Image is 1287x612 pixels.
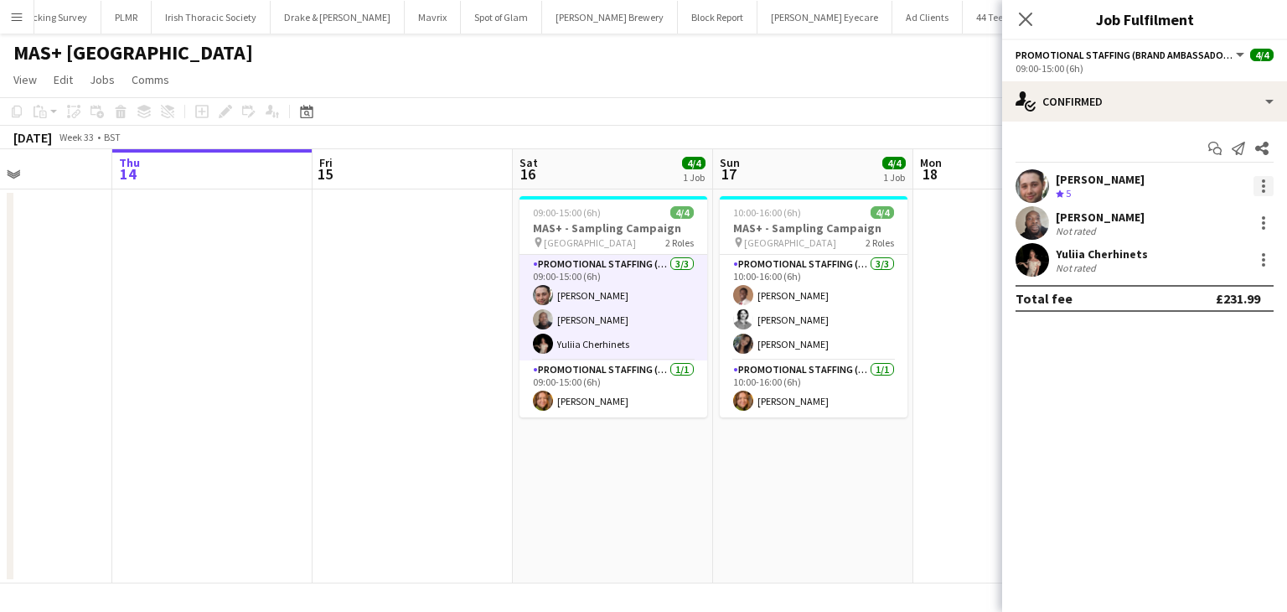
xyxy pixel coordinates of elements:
[1002,8,1287,30] h3: Job Fulfilment
[866,236,894,249] span: 2 Roles
[461,1,542,34] button: Spot of Glam
[90,72,115,87] span: Jobs
[917,164,942,184] span: 18
[1016,49,1247,61] button: Promotional Staffing (Brand Ambassadors)
[1066,187,1071,200] span: 5
[1056,172,1145,187] div: [PERSON_NAME]
[733,206,801,219] span: 10:00-16:00 (6h)
[519,255,707,360] app-card-role: Promotional Staffing (Brand Ambassadors)3/309:00-15:00 (6h)[PERSON_NAME][PERSON_NAME]Yuliia Cherh...
[83,69,121,91] a: Jobs
[132,72,169,87] span: Comms
[119,155,140,170] span: Thu
[682,157,706,169] span: 4/4
[13,72,37,87] span: View
[1056,262,1099,274] div: Not rated
[271,1,405,34] button: Drake & [PERSON_NAME]
[519,196,707,418] app-job-card: 09:00-15:00 (6h)4/4MAS+ - Sampling Campaign [GEOGRAPHIC_DATA]2 RolesPromotional Staffing (Brand A...
[892,1,963,34] button: Ad Clients
[1216,290,1260,307] div: £231.99
[7,69,44,91] a: View
[317,164,333,184] span: 15
[1250,49,1274,61] span: 4/4
[519,155,538,170] span: Sat
[1016,62,1274,75] div: 09:00-15:00 (6h)
[744,236,836,249] span: [GEOGRAPHIC_DATA]
[670,206,694,219] span: 4/4
[125,69,176,91] a: Comms
[757,1,892,34] button: [PERSON_NAME] Eyecare
[319,155,333,170] span: Fri
[13,40,253,65] h1: MAS+ [GEOGRAPHIC_DATA]
[1056,246,1148,262] div: Yuliia Cherhinets
[405,1,461,34] button: Mavrix
[1056,210,1145,225] div: [PERSON_NAME]
[54,72,73,87] span: Edit
[152,1,271,34] button: Irish Thoracic Society
[517,164,538,184] span: 16
[101,1,152,34] button: PLMR
[720,220,907,236] h3: MAS+ - Sampling Campaign
[47,69,80,91] a: Edit
[1002,81,1287,122] div: Confirmed
[720,360,907,418] app-card-role: Promotional Staffing (Team Leader)1/110:00-16:00 (6h)[PERSON_NAME]
[116,164,140,184] span: 14
[1016,290,1072,307] div: Total fee
[104,131,121,143] div: BST
[717,164,740,184] span: 17
[519,220,707,236] h3: MAS+ - Sampling Campaign
[542,1,678,34] button: [PERSON_NAME] Brewery
[544,236,636,249] span: [GEOGRAPHIC_DATA]
[1016,49,1233,61] span: Promotional Staffing (Brand Ambassadors)
[678,1,757,34] button: Block Report
[882,157,906,169] span: 4/4
[920,155,942,170] span: Mon
[720,196,907,418] app-job-card: 10:00-16:00 (6h)4/4MAS+ - Sampling Campaign [GEOGRAPHIC_DATA]2 RolesPromotional Staffing (Brand A...
[665,236,694,249] span: 2 Roles
[720,255,907,360] app-card-role: Promotional Staffing (Brand Ambassadors)3/310:00-16:00 (6h)[PERSON_NAME][PERSON_NAME][PERSON_NAME]
[871,206,894,219] span: 4/4
[963,1,1062,34] button: 44 Teeth Cinema
[1056,225,1099,237] div: Not rated
[883,171,905,184] div: 1 Job
[519,360,707,418] app-card-role: Promotional Staffing (Team Leader)1/109:00-15:00 (6h)[PERSON_NAME]
[683,171,705,184] div: 1 Job
[55,131,97,143] span: Week 33
[13,129,52,146] div: [DATE]
[720,155,740,170] span: Sun
[533,206,601,219] span: 09:00-15:00 (6h)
